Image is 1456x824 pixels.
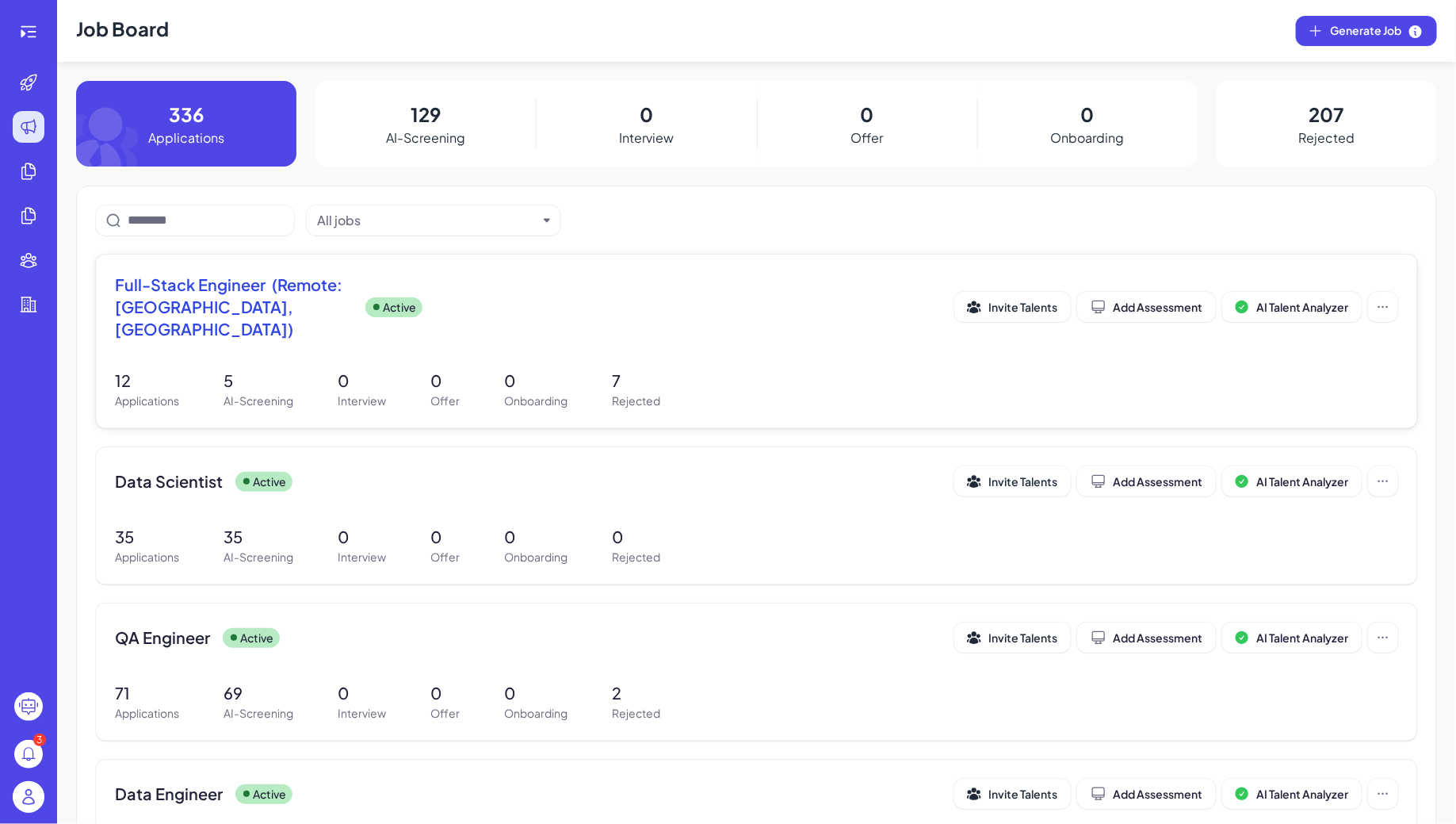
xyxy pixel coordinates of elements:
[115,470,223,492] span: Data Scientist
[612,705,660,722] p: Rejected
[640,100,653,128] p: 0
[115,705,179,722] p: Applications
[338,393,386,409] p: Interview
[317,211,537,230] button: All jobs
[430,525,460,549] p: 0
[338,681,386,705] p: 0
[338,369,386,393] p: 0
[115,783,223,805] span: Data Engineer
[1256,787,1348,801] span: AI Talent Analyzer
[1091,786,1202,802] div: Add Assessment
[1077,779,1216,809] button: Add Assessment
[115,393,179,409] p: Applications
[1091,473,1202,489] div: Add Assessment
[612,369,660,393] p: 7
[338,549,386,565] p: Interview
[338,525,386,549] p: 0
[504,369,567,393] p: 0
[224,681,293,705] p: 69
[1256,300,1348,314] span: AI Talent Analyzer
[954,292,1071,322] button: Invite Talents
[1330,22,1424,40] span: Generate Job
[430,393,460,409] p: Offer
[224,525,293,549] p: 35
[386,128,465,148] p: AI-Screening
[1222,623,1362,653] button: AI Talent Analyzer
[224,705,293,722] p: AI-Screening
[33,734,46,746] div: 3
[1296,16,1437,46] button: Generate Job
[383,299,416,316] p: Active
[253,786,286,803] p: Active
[115,369,179,393] p: 12
[1077,292,1216,322] button: Add Assessment
[1309,100,1344,128] p: 207
[430,549,460,565] p: Offer
[169,100,204,128] p: 336
[240,630,273,646] p: Active
[338,705,386,722] p: Interview
[612,525,660,549] p: 0
[148,128,224,148] p: Applications
[1222,779,1362,809] button: AI Talent Analyzer
[317,211,361,230] div: All jobs
[115,525,179,549] p: 35
[1077,623,1216,653] button: Add Assessment
[850,128,883,148] p: Offer
[224,369,293,393] p: 5
[988,300,1057,314] span: Invite Talents
[1222,292,1362,322] button: AI Talent Analyzer
[1080,100,1094,128] p: 0
[619,128,674,148] p: Interview
[612,393,660,409] p: Rejected
[115,274,353,340] span: Full-Stack Engineer (Remote: [GEOGRAPHIC_DATA], [GEOGRAPHIC_DATA])
[954,779,1071,809] button: Invite Talents
[504,681,567,705] p: 0
[504,549,567,565] p: Onboarding
[1256,630,1348,645] span: AI Talent Analyzer
[1222,466,1362,496] button: AI Talent Analyzer
[253,473,286,490] p: Active
[115,681,179,705] p: 71
[430,705,460,722] p: Offer
[1091,630,1202,646] div: Add Assessment
[13,781,44,813] img: user_logo.png
[115,549,179,565] p: Applications
[1298,128,1355,148] p: Rejected
[1050,128,1124,148] p: Onboarding
[612,681,660,705] p: 2
[430,369,460,393] p: 0
[430,681,460,705] p: 0
[504,705,567,722] p: Onboarding
[224,393,293,409] p: AI-Screening
[1256,474,1348,489] span: AI Talent Analyzer
[1077,466,1216,496] button: Add Assessment
[988,474,1057,489] span: Invite Talents
[988,630,1057,645] span: Invite Talents
[224,549,293,565] p: AI-Screening
[115,627,210,649] span: QA Engineer
[954,466,1071,496] button: Invite Talents
[411,100,441,128] p: 129
[504,525,567,549] p: 0
[1091,299,1202,315] div: Add Assessment
[612,549,660,565] p: Rejected
[504,393,567,409] p: Onboarding
[988,787,1057,801] span: Invite Talents
[954,623,1071,653] button: Invite Talents
[860,100,873,128] p: 0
